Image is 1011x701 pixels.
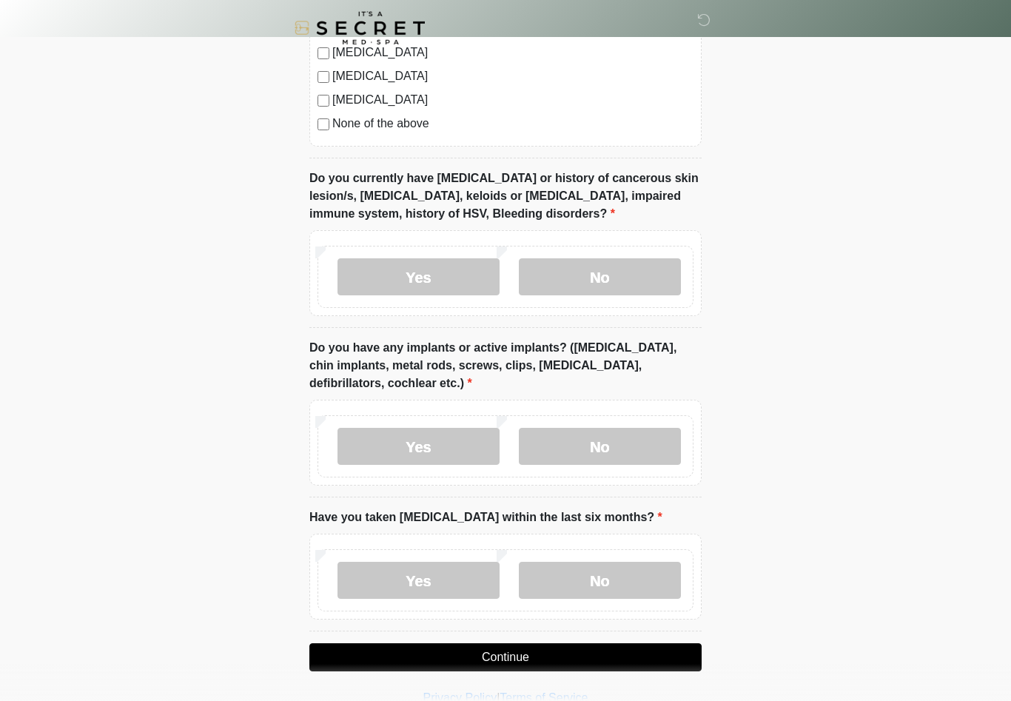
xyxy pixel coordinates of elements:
[519,428,681,465] label: No
[519,562,681,599] label: No
[309,643,702,671] button: Continue
[309,509,662,526] label: Have you taken [MEDICAL_DATA] within the last six months?
[332,115,693,133] label: None of the above
[337,562,500,599] label: Yes
[519,258,681,295] label: No
[318,118,329,130] input: None of the above
[318,95,329,107] input: [MEDICAL_DATA]
[332,67,693,85] label: [MEDICAL_DATA]
[295,11,425,44] img: It's A Secret Med Spa Logo
[309,339,702,392] label: Do you have any implants or active implants? ([MEDICAL_DATA], chin implants, metal rods, screws, ...
[337,428,500,465] label: Yes
[309,170,702,223] label: Do you currently have [MEDICAL_DATA] or history of cancerous skin lesion/s, [MEDICAL_DATA], keloi...
[318,71,329,83] input: [MEDICAL_DATA]
[332,91,693,109] label: [MEDICAL_DATA]
[337,258,500,295] label: Yes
